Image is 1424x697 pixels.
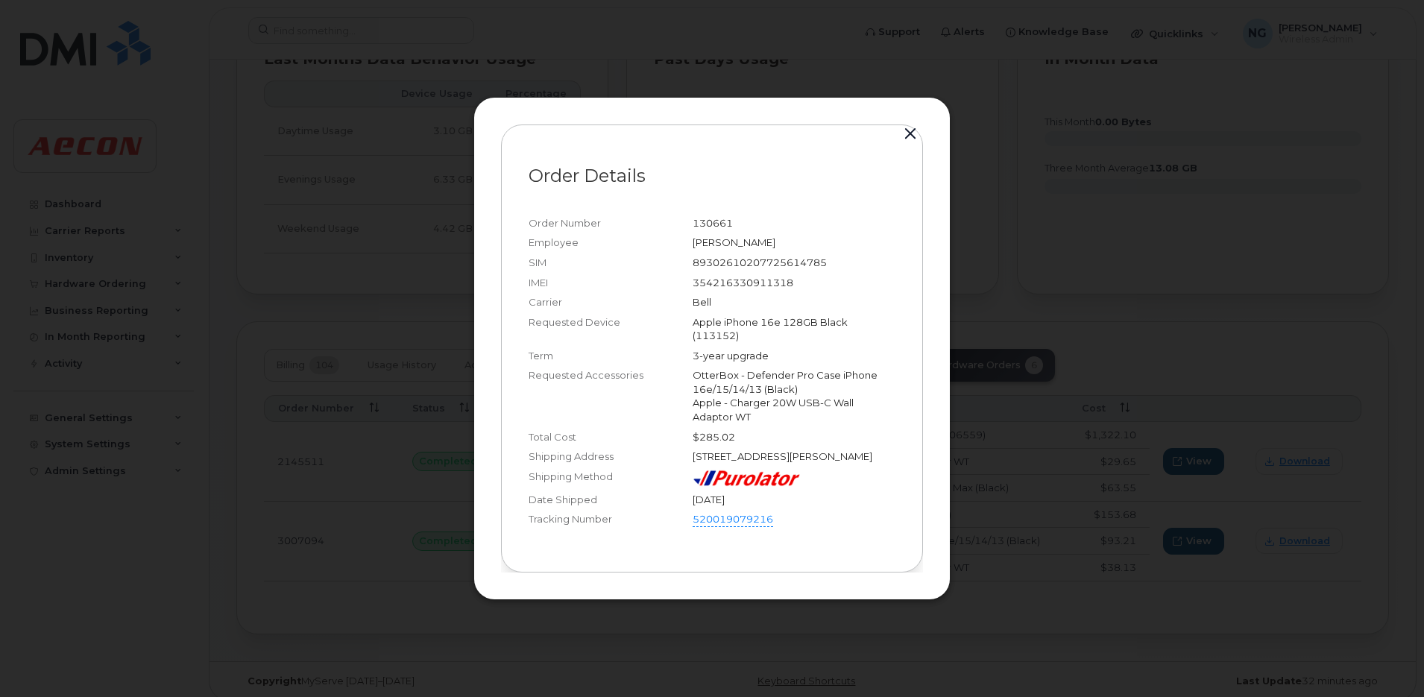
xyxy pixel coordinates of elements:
[529,236,693,250] div: Employee
[529,349,693,363] div: Term
[693,315,895,343] div: Apple iPhone 16e 128GB Black (113152)
[693,512,773,527] a: 520019079216
[529,450,693,464] div: Shipping Address
[693,368,895,396] p: OtterBox - Defender Pro Case iPhone 16e/15/14/13 (Black)
[693,256,895,270] div: 89302610207725614785
[529,256,693,270] div: SIM
[529,430,693,444] div: Total Cost
[529,276,693,290] div: IMEI
[693,276,895,290] div: 354216330911318
[693,295,895,309] div: Bell
[693,216,895,230] div: 130661
[693,236,895,250] div: [PERSON_NAME]
[693,396,895,423] p: Apple - Charger 20W USB-C Wall Adaptor WT
[693,470,800,487] img: purolator-9dc0d6913a5419968391dc55414bb4d415dd17fc9089aa56d78149fa0af40473.png
[693,450,895,464] div: [STREET_ADDRESS][PERSON_NAME]
[693,349,895,363] div: 3-year upgrade
[693,430,895,444] div: $285.02
[529,470,693,487] div: Shipping Method
[529,216,693,230] div: Order Number
[773,513,785,525] a: Open shipping details in new tab
[529,167,895,185] p: Order Details
[529,295,693,309] div: Carrier
[529,368,693,423] div: Requested Accessories
[529,512,693,529] div: Tracking Number
[529,493,693,507] div: Date Shipped
[693,493,895,507] div: [DATE]
[529,315,693,343] div: Requested Device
